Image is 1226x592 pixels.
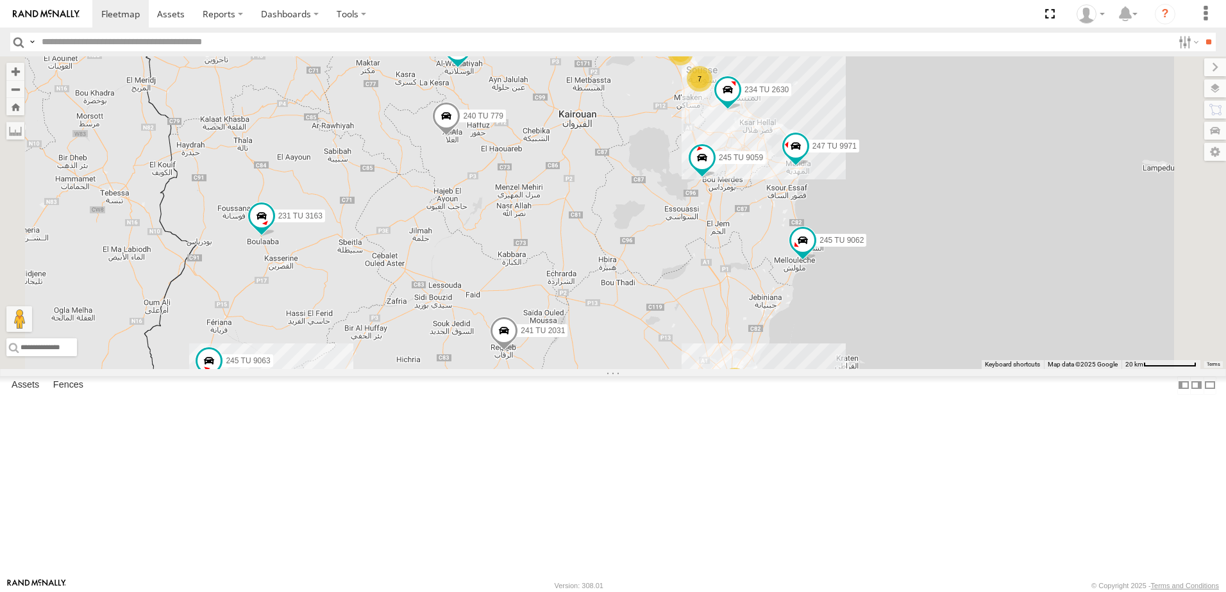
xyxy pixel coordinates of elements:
[1173,33,1201,51] label: Search Filter Options
[5,376,46,394] label: Assets
[1204,376,1216,395] label: Hide Summary Table
[278,212,323,221] span: 231 TU 3163
[27,33,37,51] label: Search Query
[1177,376,1190,395] label: Dock Summary Table to the Left
[985,360,1040,369] button: Keyboard shortcuts
[463,111,503,120] span: 240 TU 779
[226,357,270,366] span: 245 TU 9063
[6,98,24,115] button: Zoom Home
[819,236,864,245] span: 245 TU 9062
[1155,4,1175,24] i: ?
[1091,582,1219,589] div: © Copyright 2025 -
[687,66,712,92] div: 7
[1207,362,1220,367] a: Terms (opens in new tab)
[6,306,32,332] button: Drag Pegman onto the map to open Street View
[6,80,24,98] button: Zoom out
[1190,376,1203,395] label: Dock Summary Table to the Right
[521,326,565,335] span: 241 TU 2031
[13,10,80,19] img: rand-logo.svg
[555,582,603,589] div: Version: 308.01
[1072,4,1109,24] div: Nejah Benkhalifa
[719,154,763,163] span: 245 TU 9059
[6,122,24,140] label: Measure
[1121,360,1200,369] button: Map Scale: 20 km per 79 pixels
[722,368,748,393] div: 5
[1125,361,1143,368] span: 20 km
[1048,361,1118,368] span: Map data ©2025 Google
[7,579,66,592] a: Visit our Website
[47,376,90,394] label: Fences
[6,63,24,80] button: Zoom in
[1204,143,1226,161] label: Map Settings
[1151,582,1219,589] a: Terms and Conditions
[744,85,789,94] span: 234 TU 2630
[812,142,857,151] span: 247 TU 9971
